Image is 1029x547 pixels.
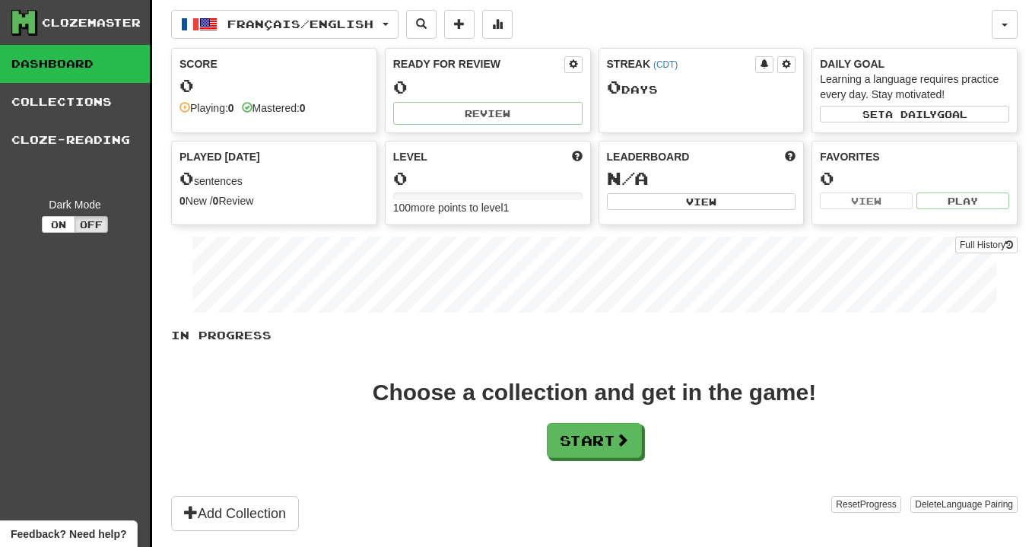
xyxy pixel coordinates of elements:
span: This week in points, UTC [785,149,796,164]
button: Play [916,192,1009,209]
div: Mastered: [242,100,306,116]
div: Choose a collection and get in the game! [373,381,816,404]
button: DeleteLanguage Pairing [910,496,1018,513]
span: Score more points to level up [572,149,583,164]
div: Ready for Review [393,56,564,72]
strong: 0 [179,195,186,207]
div: Daily Goal [820,56,1009,72]
span: Played [DATE] [179,149,260,164]
span: Language Pairing [942,499,1013,510]
button: Add Collection [171,496,299,531]
div: Playing: [179,100,234,116]
div: 0 [820,169,1009,188]
div: Favorites [820,149,1009,164]
div: Day s [607,78,796,97]
strong: 0 [213,195,219,207]
span: Français / English [227,17,373,30]
span: 0 [179,167,194,189]
button: Français/English [171,10,399,39]
button: Add sentence to collection [444,10,475,39]
button: Seta dailygoal [820,106,1009,122]
p: In Progress [171,328,1018,343]
button: ResetProgress [831,496,900,513]
span: 0 [607,76,621,97]
a: Full History [955,237,1018,253]
span: Progress [860,499,897,510]
div: New / Review [179,193,369,208]
span: N/A [607,167,649,189]
span: Open feedback widget [11,526,126,542]
span: Leaderboard [607,149,690,164]
div: 0 [393,78,583,97]
div: Dark Mode [11,197,138,212]
div: 0 [393,169,583,188]
strong: 0 [300,102,306,114]
strong: 0 [228,102,234,114]
button: Start [547,423,642,458]
div: Score [179,56,369,72]
div: 0 [179,76,369,95]
div: sentences [179,169,369,189]
span: Level [393,149,427,164]
div: Streak [607,56,756,72]
button: Off [75,216,108,233]
button: Search sentences [406,10,437,39]
div: Learning a language requires practice every day. Stay motivated! [820,72,1009,102]
button: On [42,216,75,233]
span: a daily [885,109,937,119]
div: 100 more points to level 1 [393,200,583,215]
a: (CDT) [653,59,678,70]
button: View [820,192,913,209]
div: Clozemaster [42,15,141,30]
button: Review [393,102,583,125]
button: View [607,193,796,210]
button: More stats [482,10,513,39]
